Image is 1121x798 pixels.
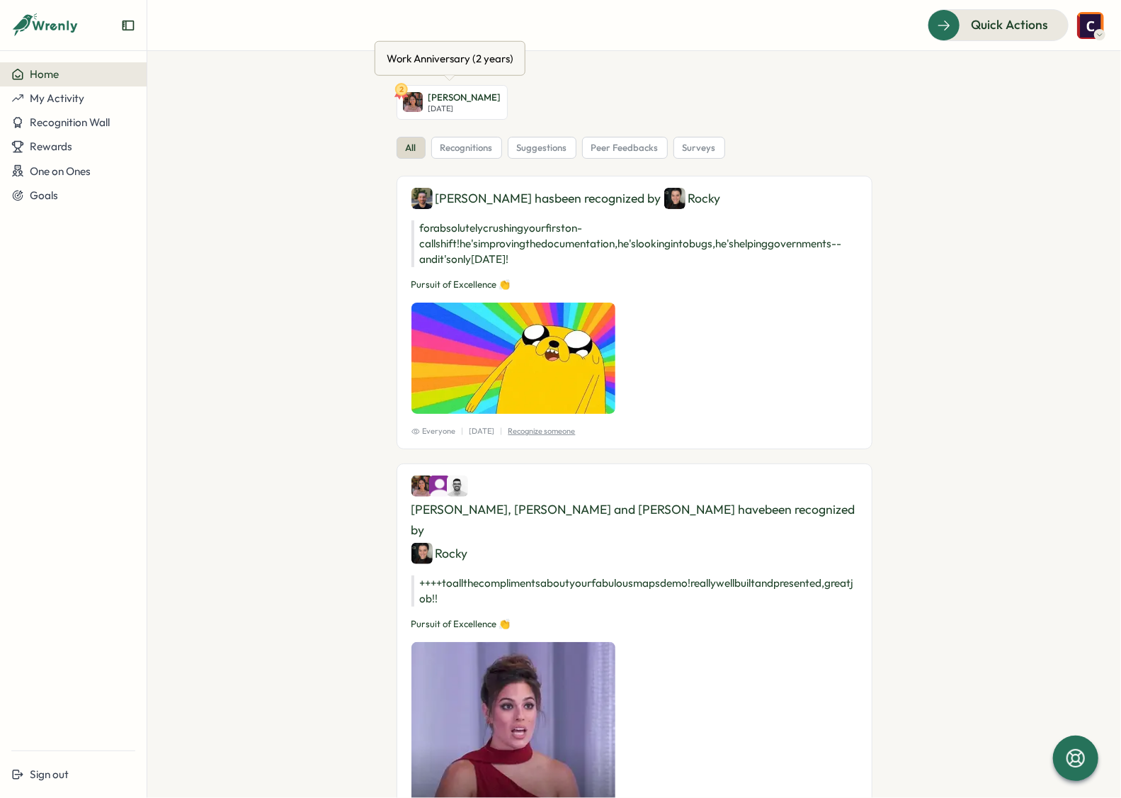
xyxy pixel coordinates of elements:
[447,476,468,497] img: Kyle Peterson
[30,768,69,781] span: Sign out
[429,476,450,497] img: Tallulah Kay
[30,67,59,81] span: Home
[664,188,685,209] img: Rocky Fine
[517,142,567,154] span: suggestions
[30,140,72,153] span: Rewards
[683,142,716,154] span: surveys
[411,188,433,209] img: Avritt Rohwer
[462,425,464,437] p: |
[971,16,1048,34] span: Quick Actions
[591,142,659,154] span: peer feedbacks
[384,47,516,69] div: Work Anniversary (2 years)
[30,116,110,129] span: Recognition Wall
[411,543,433,564] img: Rocky Fine
[411,279,858,291] p: Pursuit of Excellence 👏
[30,91,84,105] span: My Activity
[470,425,495,437] p: [DATE]
[1077,12,1104,39] img: Colin Buyck
[397,85,508,120] a: 2Shreya Chatterjee[PERSON_NAME][DATE]
[664,188,721,209] div: Rocky
[399,84,403,94] text: 2
[30,164,91,178] span: One on Ones
[411,476,858,564] div: [PERSON_NAME], [PERSON_NAME] and [PERSON_NAME] have been recognized by
[30,189,58,202] span: Goals
[411,425,456,437] span: Everyone
[428,104,501,113] p: [DATE]
[440,142,493,154] span: recognitions
[411,543,468,564] div: Rocky
[411,476,433,497] img: Shreya Chatterjee
[121,18,135,33] button: Expand sidebar
[411,618,858,631] p: Pursuit of Excellence 👏
[428,91,501,104] p: [PERSON_NAME]
[411,575,858,607] p: ++++ to all the compliments about your fabulous maps demo! really well built and presented, great...
[411,303,615,414] img: Recognition Image
[501,425,503,437] p: |
[928,9,1069,40] button: Quick Actions
[411,188,858,209] div: [PERSON_NAME] has been recognized by
[411,220,858,267] p: for absolutely crushing your first on-call shift! he's improving the documentation, he's looking ...
[406,142,416,154] span: all
[508,425,576,437] p: Recognize someone
[403,92,423,112] img: Shreya Chatterjee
